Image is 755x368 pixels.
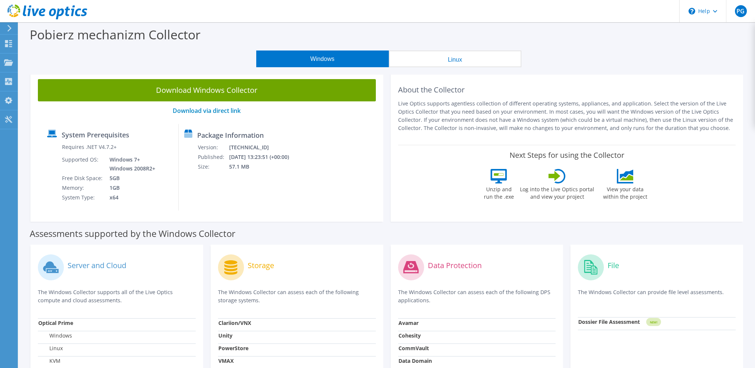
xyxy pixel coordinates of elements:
p: The Windows Collector supports all of the Live Optics compute and cloud assessments. [38,288,196,305]
td: Version: [198,143,229,152]
td: [TECHNICAL_ID] [229,143,299,152]
p: The Windows Collector can assess each of the following DPS applications. [398,288,556,305]
td: x64 [104,193,157,202]
strong: CommVault [398,345,429,352]
label: Unzip and run the .exe [482,183,516,201]
tspan: NEW! [650,320,657,324]
label: File [608,262,619,269]
strong: Optical Prime [38,319,73,326]
strong: Data Domain [398,357,432,364]
td: 57.1 MB [229,162,299,172]
label: Server and Cloud [68,262,126,269]
label: System Prerequisites [62,131,129,139]
strong: Cohesity [398,332,421,339]
button: Windows [256,51,389,67]
label: Log into the Live Optics portal and view your project [520,183,595,201]
h2: About the Collector [398,85,736,94]
label: Pobierz mechanizm Collector [30,26,201,43]
label: Storage [248,262,274,269]
label: Windows [38,332,72,339]
label: Requires .NET V4.7.2+ [62,143,117,151]
a: Download Windows Collector [38,79,376,101]
strong: Avamar [398,319,419,326]
label: Package Information [197,131,264,139]
td: Supported OS: [62,155,104,173]
svg: \n [689,8,695,14]
td: 5GB [104,173,157,183]
p: The Windows Collector can assess each of the following storage systems. [218,288,376,305]
label: Data Protection [428,262,482,269]
span: PG [735,5,747,17]
label: Next Steps for using the Collector [510,151,624,160]
label: View your data within the project [598,183,652,201]
td: Published: [198,152,229,162]
td: System Type: [62,193,104,202]
td: [DATE] 13:23:51 (+00:00) [229,152,299,162]
strong: Dossier File Assessment [578,318,640,325]
label: Linux [38,345,63,352]
strong: Clariion/VNX [218,319,251,326]
p: Live Optics supports agentless collection of different operating systems, appliances, and applica... [398,100,736,132]
a: Download via direct link [173,107,241,115]
strong: VMAX [218,357,234,364]
td: Free Disk Space: [62,173,104,183]
label: Assessments supported by the Windows Collector [30,230,235,237]
strong: Unity [218,332,232,339]
td: Windows 7+ Windows 2008R2+ [104,155,157,173]
td: Memory: [62,183,104,193]
td: 1GB [104,183,157,193]
td: Size: [198,162,229,172]
label: KVM [38,357,61,365]
strong: PowerStore [218,345,248,352]
p: The Windows Collector can provide file level assessments. [578,288,736,303]
button: Linux [389,51,521,67]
